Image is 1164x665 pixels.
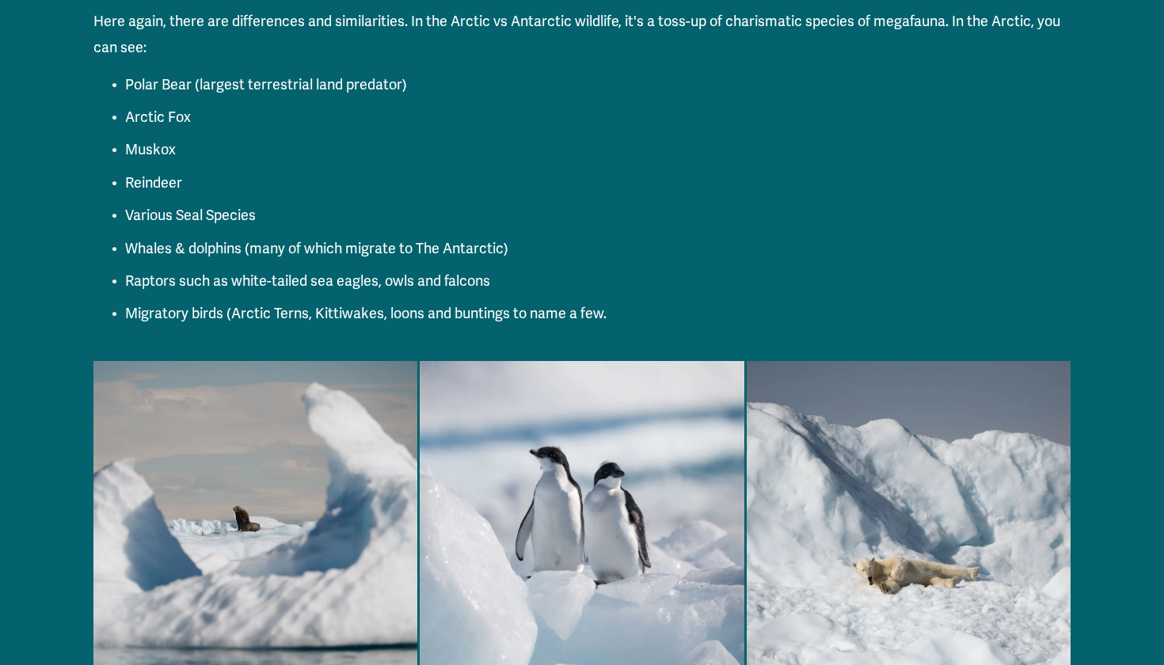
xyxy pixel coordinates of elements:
p: Raptors such as white-tailed sea eagles, owls and falcons [125,268,1071,294]
p: Whales & dolphins (many of which migrate to The Antarctic) [125,236,1071,261]
p: Various Seal Species [125,203,1071,228]
p: Muskox [125,137,1071,162]
p: Arctic Fox [125,104,1071,130]
p: Migratory birds (Arctic Terns, Kittiwakes, loons and buntings to name a few. [125,301,1071,326]
p: Polar Bear (largest terrestrial land predator) [125,72,1071,97]
p: Reindeer [125,170,1071,196]
p: Here again, there are differences and similarities. In the Arctic vs Antarctic wildlife, it's a t... [93,9,1071,60]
